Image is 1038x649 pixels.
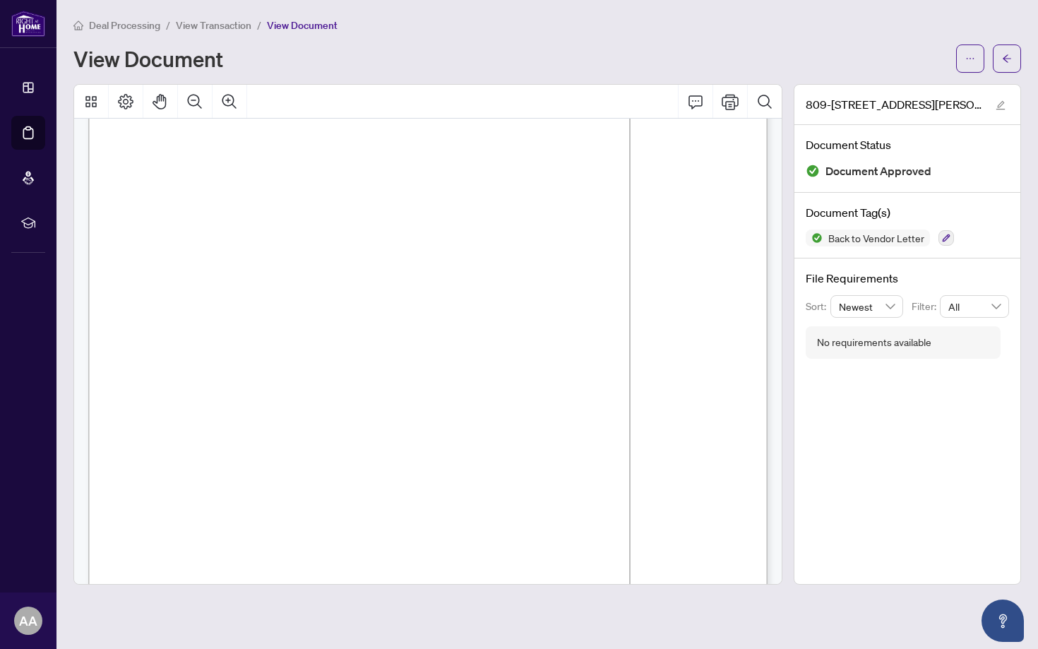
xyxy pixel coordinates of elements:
span: View Document [267,19,338,32]
img: Document Status [806,164,820,178]
h1: View Document [73,47,223,70]
li: / [257,17,261,33]
span: View Transaction [176,19,251,32]
img: Status Icon [806,230,823,246]
button: Open asap [982,600,1024,642]
li: / [166,17,170,33]
span: Back to Vendor Letter [823,233,930,243]
p: Filter: [912,299,940,314]
h4: Document Tag(s) [806,204,1009,221]
h4: File Requirements [806,270,1009,287]
span: ellipsis [965,54,975,64]
span: arrow-left [1002,54,1012,64]
img: logo [11,11,45,37]
span: Newest [839,296,895,317]
span: AA [19,611,37,631]
p: Sort: [806,299,830,314]
span: home [73,20,83,30]
div: No requirements available [817,335,931,350]
h4: Document Status [806,136,1009,153]
span: Document Approved [825,162,931,181]
span: 809-[STREET_ADDRESS][PERSON_NAME] - BTV.pdf [806,96,982,113]
span: edit [996,100,1006,110]
span: All [948,296,1001,317]
span: Deal Processing [89,19,160,32]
